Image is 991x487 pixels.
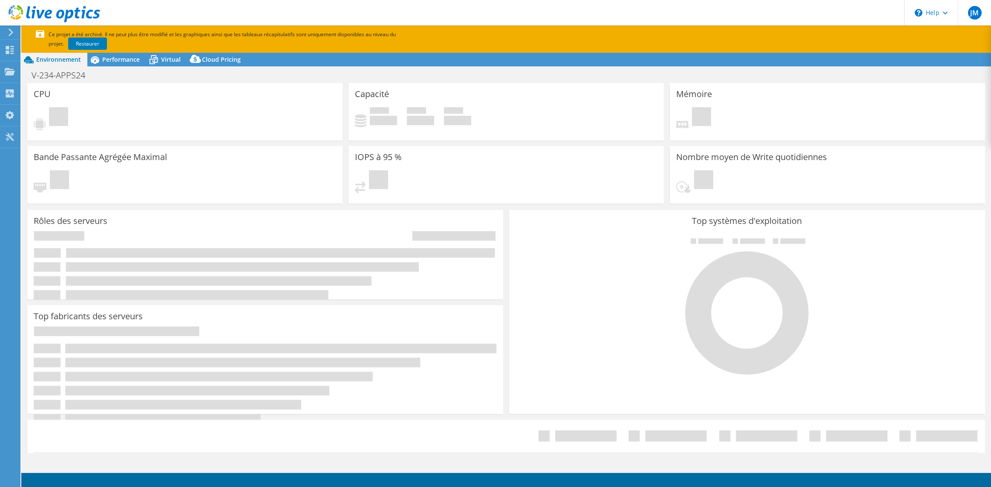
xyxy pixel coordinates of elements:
[202,55,241,63] span: Cloud Pricing
[102,55,140,63] span: Performance
[407,107,426,116] span: Espace libre
[34,89,51,99] h3: CPU
[444,116,471,125] h4: 0 Gio
[370,107,389,116] span: Utilisé
[161,55,181,63] span: Virtual
[676,89,712,99] h3: Mémoire
[676,152,827,162] h3: Nombre moyen de Write quotidiennes
[407,116,434,125] h4: 0 Gio
[369,170,388,191] span: En attente
[36,55,81,63] span: Environnement
[34,312,143,321] h3: Top fabricants des serveurs
[915,9,922,17] svg: \n
[34,152,167,162] h3: Bande Passante Agrégée Maximal
[692,107,711,128] span: En attente
[34,216,107,226] h3: Rôles des serveurs
[36,30,453,49] p: Ce projet a été archivé. Il ne peut plus être modifié et les graphiques ainsi que les tableaux ré...
[694,170,713,191] span: En attente
[49,107,68,128] span: En attente
[968,6,982,20] span: JM
[370,116,397,125] h4: 0 Gio
[355,152,402,162] h3: IOPS à 95 %
[355,89,389,99] h3: Capacité
[516,216,979,226] h3: Top systèmes d'exploitation
[444,107,463,116] span: Total
[68,37,107,50] a: Restaurer
[28,71,98,80] h1: V-234-APPS24
[50,170,69,191] span: En attente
